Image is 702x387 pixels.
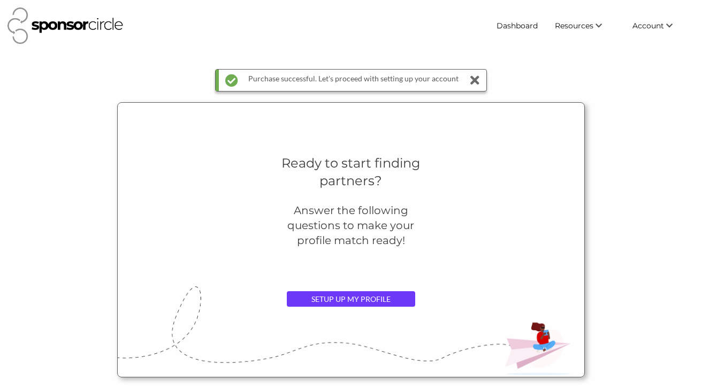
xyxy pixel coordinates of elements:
div: Purchase successful. Let's proceed with setting up your account [248,70,459,91]
a: SETUP UP MY PROFILE [287,291,415,307]
h4: Ready to start finding partners? [281,154,421,190]
h5: Answer the following questions to make your profile match ready! [281,203,421,248]
li: Resources [546,16,624,35]
li: Account [624,16,695,35]
span: Resources [555,21,593,31]
span: Account [632,21,664,31]
img: Sponsor Circle Logo [7,7,123,44]
a: Dashboard [488,16,546,35]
